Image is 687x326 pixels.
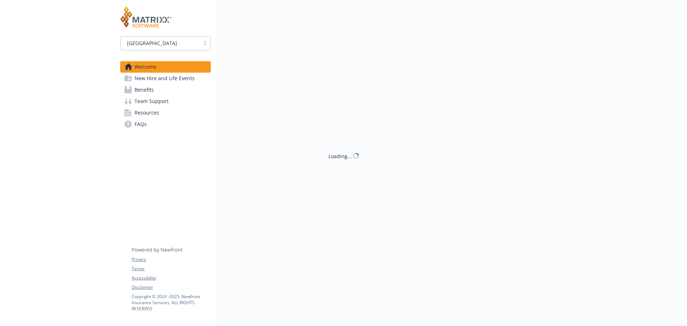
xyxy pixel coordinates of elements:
[135,61,156,73] span: Welcome
[135,107,159,118] span: Resources
[132,256,210,263] a: Privacy
[132,275,210,281] a: Accessibility
[135,73,195,84] span: New Hire and Life Events
[120,107,211,118] a: Resources
[132,293,210,312] p: Copyright © 2024 - 2025 , Newfront Insurance Services, ALL RIGHTS RESERVED
[120,96,211,107] a: Team Support
[120,61,211,73] a: Welcome
[132,266,210,272] a: Terms
[135,118,147,130] span: FAQs
[127,39,177,47] span: [GEOGRAPHIC_DATA]
[120,73,211,84] a: New Hire and Life Events
[132,284,210,291] a: Disclaimer
[124,39,196,47] span: [GEOGRAPHIC_DATA]
[120,84,211,96] a: Benefits
[120,118,211,130] a: FAQs
[135,96,169,107] span: Team Support
[135,84,154,96] span: Benefits
[328,152,352,160] div: Loading...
